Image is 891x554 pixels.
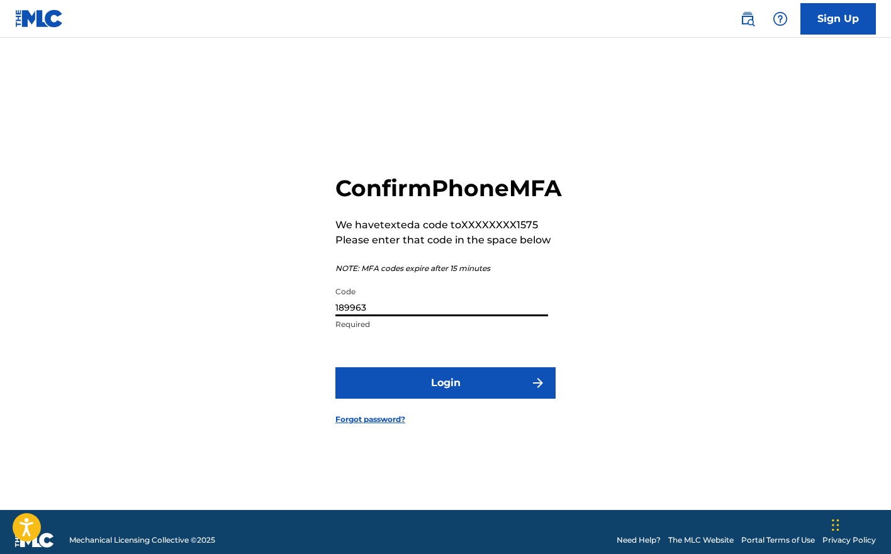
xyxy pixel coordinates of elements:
img: f7272a7cc735f4ea7f67.svg [530,375,546,391]
img: MLC Logo [15,9,64,28]
span: Mechanical Licensing Collective © 2025 [69,535,215,546]
button: Login [335,367,556,399]
div: Drag [832,506,839,544]
div: Help [768,6,793,31]
p: Please enter that code in the space below [335,233,562,248]
a: Sign Up [800,3,876,35]
img: search [740,11,755,26]
a: The MLC Website [668,535,734,546]
a: Forgot password? [335,414,405,425]
p: We have texted a code to XXXXXXXX1575 [335,218,562,233]
iframe: Chat Widget [828,494,891,554]
p: Required [335,319,548,330]
a: Portal Terms of Use [741,535,815,546]
p: NOTE: MFA codes expire after 15 minutes [335,263,562,274]
img: logo [15,533,54,548]
a: Privacy Policy [822,535,876,546]
a: Public Search [735,6,760,31]
h2: Confirm Phone MFA [335,174,562,202]
img: help [773,11,788,26]
a: Need Help? [617,535,661,546]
